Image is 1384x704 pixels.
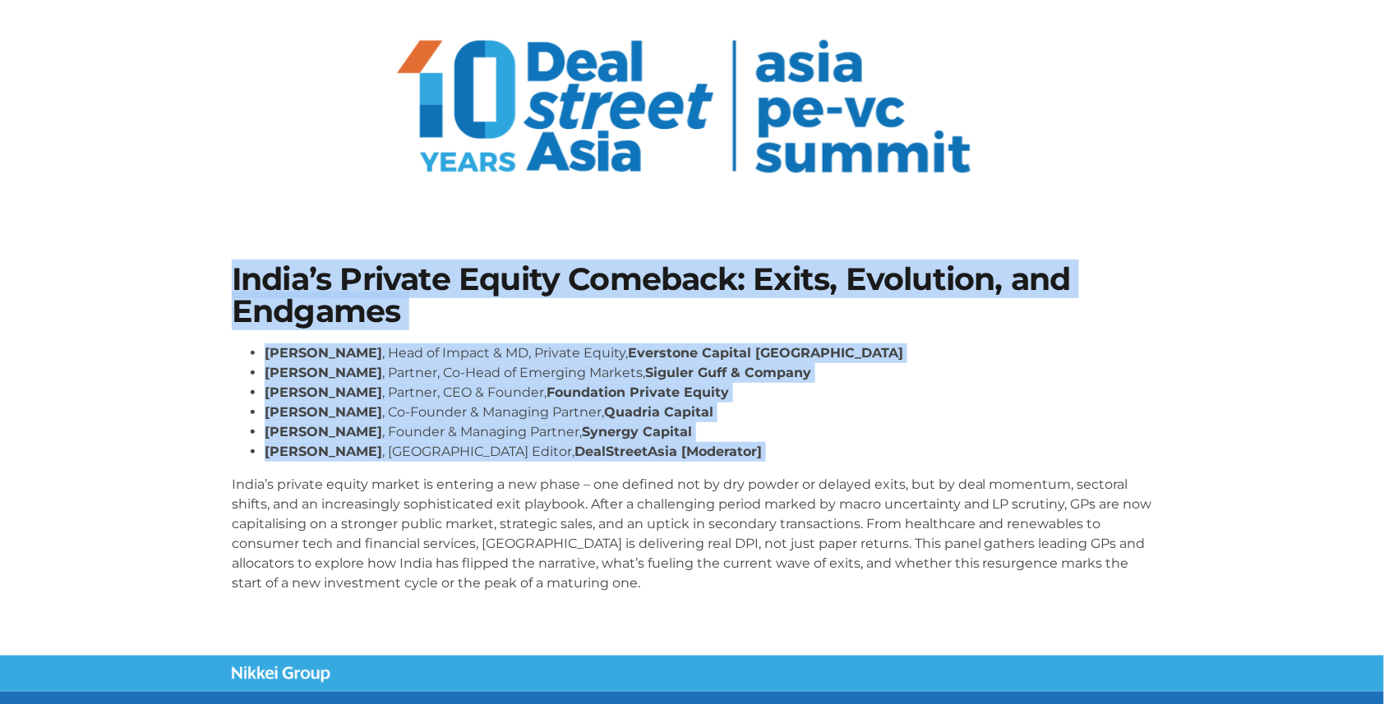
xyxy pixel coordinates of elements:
[265,384,382,400] strong: [PERSON_NAME]
[645,365,811,380] strong: Siguler Guff & Company
[265,345,382,361] strong: [PERSON_NAME]
[547,384,729,400] strong: Foundation Private Equity
[265,365,382,380] strong: [PERSON_NAME]
[265,444,382,459] strong: [PERSON_NAME]
[232,264,1152,327] h1: India’s Private Equity Comeback: Exits, Evolution, and Endgames
[574,444,762,459] strong: DealStreetAsia [Moderator]
[265,403,1152,422] li: , Co-Founder & Managing Partner,
[265,343,1152,363] li: , Head of Impact & MD, Private Equity,
[232,666,330,683] img: Nikkei Group
[604,404,713,420] strong: Quadria Capital
[265,383,1152,403] li: , Partner, CEO & Founder,
[265,442,1152,462] li: , [GEOGRAPHIC_DATA] Editor,
[628,345,903,361] strong: Everstone Capital [GEOGRAPHIC_DATA]
[232,475,1152,593] p: India’s private equity market is entering a new phase – one defined not by dry powder or delayed ...
[265,422,1152,442] li: , Founder & Managing Partner,
[265,424,382,439] strong: [PERSON_NAME]
[582,424,692,439] strong: Synergy Capital
[265,363,1152,383] li: , Partner, Co-Head of Emerging Markets,
[265,404,382,420] strong: [PERSON_NAME]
